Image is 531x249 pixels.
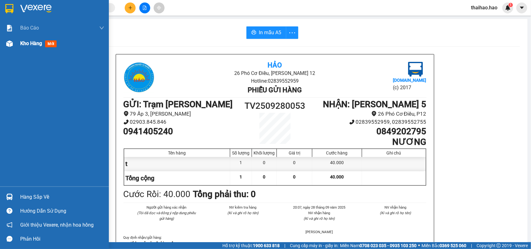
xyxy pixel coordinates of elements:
[230,157,252,171] div: 1
[286,26,298,39] button: more
[227,211,259,215] i: (Kí và ghi rõ họ tên)
[248,86,302,94] b: Phiếu gửi hàng
[8,45,117,55] b: GỬI : Trạm [PERSON_NAME]
[7,236,12,242] span: message
[7,222,12,228] span: notification
[58,15,260,23] li: 26 Phó Cơ Điều, [PERSON_NAME] 12
[293,174,296,179] span: 0
[304,216,335,221] i: (Kí và ghi rõ họ tên)
[408,62,423,77] img: logo.jpg
[125,2,136,13] button: plus
[268,61,282,69] b: Hảo
[222,242,280,249] span: Hỗ trợ kỹ thuật:
[128,6,133,10] span: plus
[277,157,312,171] div: 0
[312,157,362,171] div: 40.000
[139,2,150,13] button: file-add
[126,150,229,155] div: Tên hàng
[123,187,191,201] div: Cước Rồi : 40.000
[123,99,233,109] b: GỬI : Trạm [PERSON_NAME]
[6,40,13,47] img: warehouse-icon
[340,242,417,249] span: Miền Nam
[123,62,155,93] img: logo.jpg
[323,99,426,109] b: NHẬN : [PERSON_NAME] 5
[6,25,13,31] img: solution-icon
[20,221,94,229] span: Giới thiệu Vexere, nhận hoa hồng
[364,150,424,155] div: Ghi chú
[251,30,256,36] span: printer
[418,244,420,247] span: ⚪️
[313,110,426,118] li: 26 Phó Cơ Điều, P12
[254,150,275,155] div: Khối lượng
[422,242,466,249] span: Miền Bắc
[5,4,13,13] img: logo-vxr
[6,194,13,200] img: warehouse-icon
[126,174,155,182] span: Tổng cộng
[313,126,426,137] h1: 0849202795
[466,4,502,12] span: thaihao.hao
[174,77,376,85] li: Hotline: 02839552959
[278,150,310,155] div: Giá trị
[330,174,344,179] span: 40.000
[20,206,104,216] div: Hướng dẫn sử dụng
[137,211,196,221] i: (Tôi đã đọc và đồng ý nộp dung phiếu gửi hàng)
[510,3,512,7] span: 1
[393,84,426,91] li: (c) 2017
[123,119,129,125] span: phone
[246,26,286,39] button: printerIn mẫu A5
[365,205,426,210] li: NV nhận hàng
[123,111,129,116] span: environment
[240,174,242,179] span: 1
[20,40,42,46] span: Kho hàng
[519,5,525,11] span: caret-down
[237,99,313,113] h1: TV2509280053
[440,243,466,248] strong: 0369 525 060
[313,118,426,126] li: 02839552959, 02839552755
[174,69,376,77] li: 26 Phó Cơ Điều, [PERSON_NAME] 12
[314,150,360,155] div: Cước hàng
[193,189,256,199] b: Tổng phải thu: 0
[136,205,198,210] li: Người gửi hàng xác nhận
[360,243,417,248] strong: 0708 023 035 - 0935 103 250
[289,229,350,235] li: [PERSON_NAME]
[45,40,57,47] span: mới
[7,208,12,214] span: question-circle
[212,205,274,210] li: NV kiểm tra hàng
[516,2,527,13] button: caret-down
[20,234,104,244] div: Phản hồi
[259,29,281,36] span: In mẫu A5
[313,137,426,147] h1: NƯƠNG
[286,29,298,37] span: more
[232,150,250,155] div: Số lượng
[252,157,277,171] div: 0
[471,242,472,249] span: |
[142,6,147,10] span: file-add
[99,25,104,30] span: down
[289,210,350,216] li: NV nhận hàng
[154,2,165,13] button: aim
[58,23,260,31] li: Hotline: 02839552959
[284,242,285,249] span: |
[349,119,355,125] span: phone
[123,118,237,126] li: 02903.845.846
[20,192,104,202] div: Hàng sắp về
[253,243,280,248] strong: 1900 633 818
[8,8,39,39] img: logo.jpg
[393,78,426,83] b: [DOMAIN_NAME]
[505,5,511,11] img: icon-new-feature
[123,110,237,118] li: 79 Ấp 3, [PERSON_NAME]
[20,24,39,32] span: Báo cáo
[290,242,338,249] span: Cung cấp máy in - giấy in:
[496,243,501,248] span: copyright
[380,211,411,215] i: (Kí và ghi rõ họ tên)
[123,126,237,137] h1: 0941405240
[124,157,231,171] div: t
[289,205,350,210] li: 20:07, ngày 28 tháng 09 năm 2025
[157,6,161,10] span: aim
[371,111,377,116] span: environment
[131,241,178,245] strong: Không vận chuyển hàng cấm.
[509,3,513,7] sup: 1
[263,174,266,179] span: 0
